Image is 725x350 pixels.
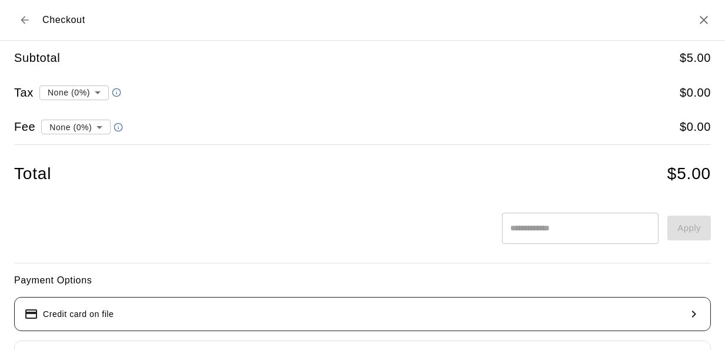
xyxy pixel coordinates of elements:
[680,85,711,101] h5: $ 0.00
[14,164,51,184] h4: Total
[41,116,111,138] div: None (0%)
[14,297,711,331] button: Credit card on file
[43,308,114,321] p: Credit card on file
[680,119,711,135] h5: $ 0.00
[14,273,711,288] h6: Payment Options
[14,119,35,135] h5: Fee
[14,50,60,66] h5: Subtotal
[14,85,34,101] h5: Tax
[14,9,35,31] button: Back to cart
[39,81,109,103] div: None (0%)
[14,9,85,31] div: Checkout
[697,13,711,27] button: Close
[680,50,711,66] h5: $ 5.00
[667,164,711,184] h4: $ 5.00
